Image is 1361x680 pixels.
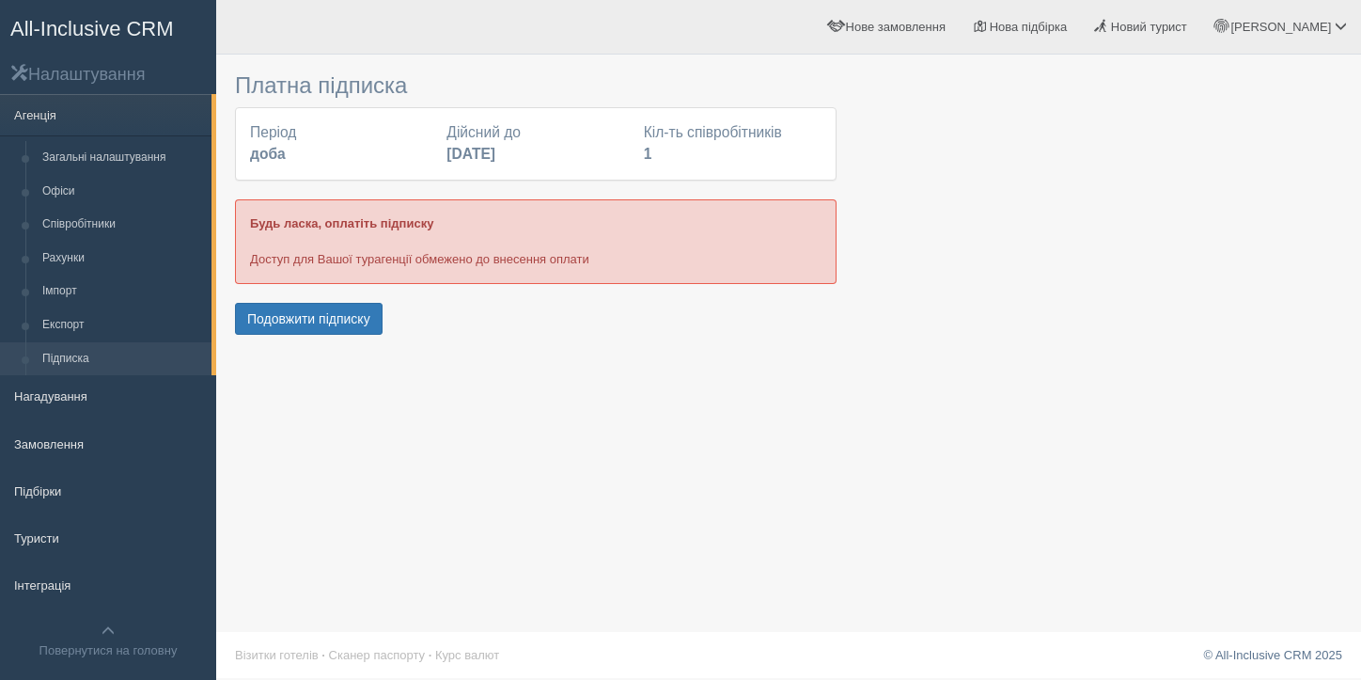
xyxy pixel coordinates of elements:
a: Експорт [34,308,211,342]
a: © All-Inclusive CRM 2025 [1203,648,1342,662]
a: Візитки готелів [235,648,319,662]
a: Сканер паспорту [329,648,425,662]
span: · [321,648,325,662]
span: All-Inclusive CRM [10,17,174,40]
div: Доступ для Вашої турагенції обмежено до внесення оплати [235,199,837,283]
a: Курс валют [435,648,499,662]
a: Загальні налаштування [34,141,211,175]
span: [PERSON_NAME] [1230,20,1331,34]
b: Будь ласка, оплатіть підписку [250,216,433,230]
div: Період [241,122,437,166]
a: Підписка [34,342,211,376]
a: Імпорт [34,275,211,308]
a: Співробітники [34,208,211,242]
b: доба [250,146,286,162]
a: All-Inclusive CRM [1,1,215,53]
button: Подовжити підписку [235,303,383,335]
div: Дійсний до [437,122,634,166]
h3: Платна підписка [235,73,837,98]
a: Офіси [34,175,211,209]
span: Нове замовлення [846,20,946,34]
b: [DATE] [446,146,495,162]
b: 1 [644,146,652,162]
span: · [429,648,432,662]
span: Нова підбірка [990,20,1068,34]
span: Новий турист [1111,20,1187,34]
div: Кіл-ть співробітників [634,122,831,166]
a: Рахунки [34,242,211,276]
